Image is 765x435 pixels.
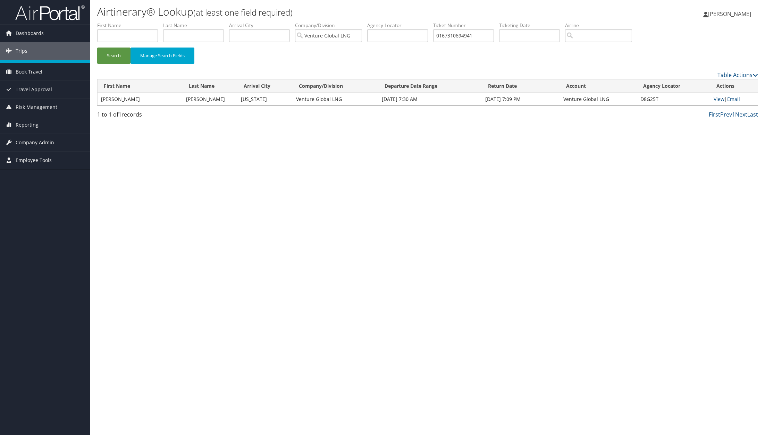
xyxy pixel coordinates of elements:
[565,22,637,29] label: Airline
[293,79,378,93] th: Company/Division
[727,96,740,102] a: Email
[229,22,295,29] label: Arrival City
[703,3,758,24] a: [PERSON_NAME]
[482,79,560,93] th: Return Date: activate to sort column ascending
[16,134,54,151] span: Company Admin
[378,79,481,93] th: Departure Date Range: activate to sort column ascending
[97,110,255,122] div: 1 to 1 of records
[710,79,758,93] th: Actions
[720,111,732,118] a: Prev
[433,22,499,29] label: Ticket Number
[16,63,42,80] span: Book Travel
[183,79,237,93] th: Last Name: activate to sort column ascending
[98,79,183,93] th: First Name: activate to sort column ascending
[637,79,710,93] th: Agency Locator: activate to sort column ascending
[16,81,52,98] span: Travel Approval
[708,10,751,18] span: [PERSON_NAME]
[293,93,378,105] td: Venture Global LNG
[16,152,52,169] span: Employee Tools
[747,111,758,118] a: Last
[732,111,735,118] a: 1
[560,79,637,93] th: Account: activate to sort column ascending
[237,93,293,105] td: [US_STATE]
[15,5,85,21] img: airportal-logo.png
[97,5,538,19] h1: Airtinerary® Lookup
[482,93,560,105] td: [DATE] 7:09 PM
[16,25,44,42] span: Dashboards
[709,111,720,118] a: First
[637,93,710,105] td: D8G25T
[16,42,27,60] span: Trips
[131,48,194,64] button: Manage Search Fields
[118,111,121,118] span: 1
[710,93,758,105] td: |
[237,79,293,93] th: Arrival City: activate to sort column ascending
[163,22,229,29] label: Last Name
[16,116,39,134] span: Reporting
[735,111,747,118] a: Next
[499,22,565,29] label: Ticketing Date
[714,96,724,102] a: View
[98,93,183,105] td: [PERSON_NAME]
[717,71,758,79] a: Table Actions
[183,93,237,105] td: [PERSON_NAME]
[193,7,293,18] small: (at least one field required)
[97,48,131,64] button: Search
[97,22,163,29] label: First Name
[295,22,367,29] label: Company/Division
[560,93,637,105] td: Venture Global LNG
[378,93,481,105] td: [DATE] 7:30 AM
[16,99,57,116] span: Risk Management
[367,22,433,29] label: Agency Locator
